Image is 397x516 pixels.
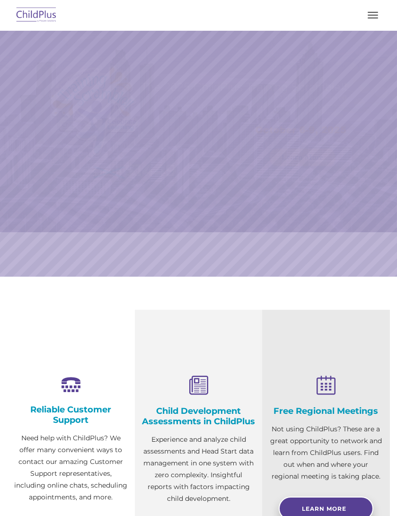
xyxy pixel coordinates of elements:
[14,4,59,26] img: ChildPlus by Procare Solutions
[302,505,346,512] span: Learn More
[14,404,128,425] h4: Reliable Customer Support
[269,423,383,482] p: Not using ChildPlus? These are a great opportunity to network and learn from ChildPlus users. Fin...
[142,434,256,505] p: Experience and analyze child assessments and Head Start data management in one system with zero c...
[270,149,335,166] a: Learn More
[142,406,256,427] h4: Child Development Assessments in ChildPlus
[14,432,128,503] p: Need help with ChildPlus? We offer many convenient ways to contact our amazing Customer Support r...
[269,406,383,416] h4: Free Regional Meetings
